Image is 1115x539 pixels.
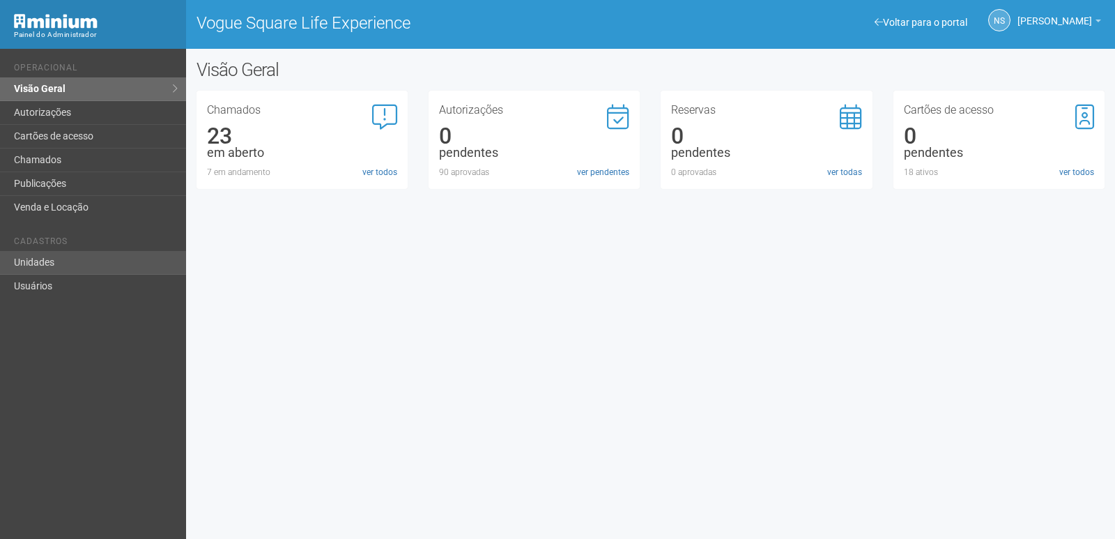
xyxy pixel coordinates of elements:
[197,14,640,32] h1: Vogue Square Life Experience
[988,9,1010,31] a: NS
[207,166,397,179] div: 7 em andamento
[439,166,629,179] div: 90 aprovadas
[671,146,861,159] div: pendentes
[904,130,1094,142] div: 0
[827,166,862,179] a: ver todas
[14,29,176,41] div: Painel do Administrador
[207,146,397,159] div: em aberto
[1059,166,1094,179] a: ver todos
[362,166,397,179] a: ver todos
[671,166,861,179] div: 0 aprovadas
[439,146,629,159] div: pendentes
[197,59,563,80] h2: Visão Geral
[1017,17,1101,29] a: [PERSON_NAME]
[577,166,629,179] a: ver pendentes
[207,105,397,116] h3: Chamados
[904,146,1094,159] div: pendentes
[671,130,861,142] div: 0
[14,14,98,29] img: Minium
[671,105,861,116] h3: Reservas
[207,130,397,142] div: 23
[1017,2,1092,26] span: Nicolle Silva
[14,236,176,251] li: Cadastros
[904,105,1094,116] h3: Cartões de acesso
[875,17,967,28] a: Voltar para o portal
[439,130,629,142] div: 0
[439,105,629,116] h3: Autorizações
[904,166,1094,179] div: 18 ativos
[14,63,176,77] li: Operacional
